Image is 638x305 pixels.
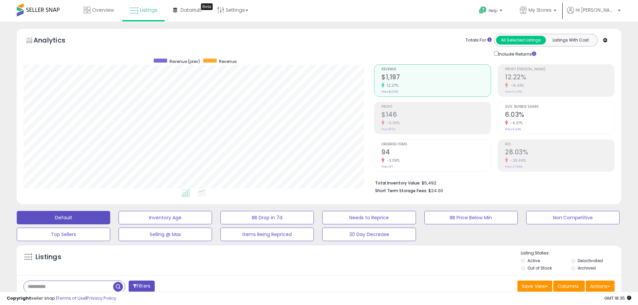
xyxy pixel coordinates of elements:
[322,211,416,224] button: Needs to Reprice
[505,143,614,146] span: ROI
[586,281,615,292] button: Actions
[375,178,610,186] li: $5,492
[578,265,596,271] label: Archived
[517,281,552,292] button: Save View
[505,165,522,169] small: Prev: 37.86%
[381,148,491,157] h2: 94
[528,7,552,13] span: My Stores
[384,83,398,88] small: 12.27%
[505,127,521,131] small: Prev: 6.44%
[33,35,78,47] h5: Analytics
[428,187,443,194] span: $24.00
[505,73,614,82] h2: 12.22%
[381,127,396,131] small: Prev: $154
[505,68,614,71] span: Profit [PERSON_NAME]
[92,7,114,13] span: Overview
[479,6,487,14] i: Get Help
[474,1,509,22] a: Help
[375,180,421,186] b: Total Inventory Value:
[381,73,491,82] h2: $1,197
[489,8,498,13] span: Help
[129,281,155,292] button: Filters
[567,7,621,22] a: Hi [PERSON_NAME]
[7,295,116,302] div: seller snap | |
[521,250,621,256] p: Listing States:
[381,105,491,109] span: Profit
[322,228,416,241] button: 30 Day Decrease
[381,111,491,120] h2: $146
[119,211,212,224] button: Inventory Age
[7,295,31,301] strong: Copyright
[87,295,116,301] a: Privacy Policy
[381,68,491,71] span: Revenue
[201,3,213,10] div: Tooltip anchor
[505,90,522,94] small: Prev: 14.45%
[508,158,526,163] small: -25.96%
[558,283,579,290] span: Columns
[17,211,110,224] button: Default
[219,59,236,64] span: Revenue
[505,105,614,109] span: Avg. Buybox Share
[424,211,518,224] button: BB Price Below Min
[220,228,314,241] button: Items Being Repriced
[553,281,585,292] button: Columns
[505,148,614,157] h2: 28.03%
[489,50,544,58] div: Include Returns
[381,143,491,146] span: Ordered Items
[527,258,540,263] label: Active
[466,37,492,44] div: Totals For
[169,59,200,64] span: Revenue (prev)
[526,211,620,224] button: Non Competitive
[220,211,314,224] button: BB Drop in 7d
[57,295,86,301] a: Terms of Use
[496,36,546,45] button: All Selected Listings
[527,265,552,271] label: Out of Stock
[381,90,398,94] small: Prev: $1,066
[181,7,202,13] span: DataHub
[17,228,110,241] button: Top Sellers
[384,121,400,126] small: -5.03%
[576,7,616,13] span: Hi [PERSON_NAME]
[578,258,603,263] label: Deactivated
[381,165,393,169] small: Prev: 97
[604,295,631,301] span: 2025-10-6 18:35 GMT
[36,252,61,262] h5: Listings
[508,121,522,126] small: -6.37%
[375,188,427,194] b: Short Term Storage Fees:
[140,7,157,13] span: Listings
[546,36,595,45] button: Listings With Cost
[384,158,400,163] small: -3.09%
[505,111,614,120] h2: 6.03%
[119,228,212,241] button: Selling @ Max
[508,83,524,88] small: -15.43%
